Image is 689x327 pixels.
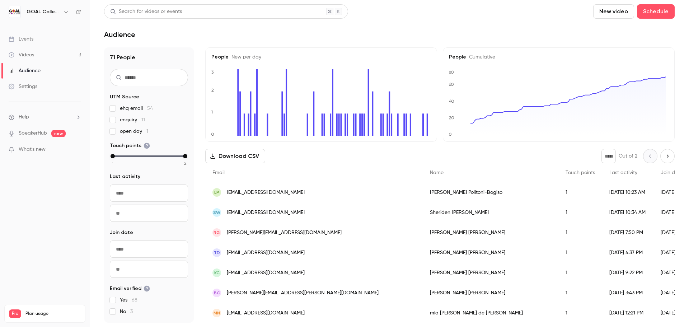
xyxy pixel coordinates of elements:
span: Touch points [566,170,595,175]
span: 1 [146,129,148,134]
h5: People [211,53,431,61]
text: 60 [449,82,454,87]
iframe: Noticeable Trigger [72,146,81,153]
span: 68 [132,298,137,303]
span: [EMAIL_ADDRESS][DOMAIN_NAME] [227,189,305,196]
text: 2 [211,88,214,93]
input: To [110,261,188,278]
button: New video [593,4,634,19]
div: 1 [558,223,602,243]
div: [DATE] 12:21 PM [602,303,653,323]
div: [DATE] 4:37 PM [602,243,653,263]
h1: Audience [104,30,135,39]
span: Name [430,170,444,175]
text: 1 [211,109,213,115]
span: SW [213,209,220,216]
text: 20 [449,115,454,120]
div: [DATE] 10:23 AM [602,182,653,202]
span: Email [212,170,225,175]
span: Touch points [110,142,150,149]
span: TD [214,249,220,256]
span: 11 [141,117,145,122]
span: ehq email [120,105,153,112]
div: max [183,154,187,158]
span: RG [214,229,220,236]
text: 0 [449,132,452,137]
span: BC [214,290,220,296]
span: Pro [9,309,21,318]
span: 3 [130,309,133,314]
span: [EMAIL_ADDRESS][DOMAIN_NAME] [227,309,305,317]
h1: 71 People [110,53,188,62]
div: [DATE] 7:50 PM [602,223,653,243]
span: Yes [120,296,137,304]
span: [EMAIL_ADDRESS][DOMAIN_NAME] [227,269,305,277]
div: Search for videos or events [110,8,182,15]
input: To [110,205,188,222]
text: 40 [449,99,454,104]
button: Next page [660,149,675,163]
button: Schedule [637,4,675,19]
span: Join date [661,170,683,175]
h5: People [449,53,669,61]
div: 1 [558,182,602,202]
span: No [120,308,133,315]
span: LP [214,189,219,196]
div: Audience [9,67,41,74]
a: SpeakerHub [19,130,47,137]
div: mia [PERSON_NAME] de [PERSON_NAME] [423,303,558,323]
div: 1 [558,263,602,283]
span: Join date [110,229,133,236]
div: [DATE] 9:22 PM [602,263,653,283]
span: KC [214,270,220,276]
span: UTM Source [110,93,139,101]
span: [EMAIL_ADDRESS][DOMAIN_NAME] [227,209,305,216]
div: 1 [558,243,602,263]
p: Out of 2 [619,153,637,160]
div: Videos [9,51,34,59]
span: What's new [19,146,46,153]
span: Cumulative [466,55,495,60]
li: help-dropdown-opener [9,113,81,121]
div: [DATE] 10:34 AM [602,202,653,223]
div: [PERSON_NAME] [PERSON_NAME] [423,223,558,243]
div: 1 [558,303,602,323]
div: [PERSON_NAME] [PERSON_NAME] [423,283,558,303]
span: enquiry [120,116,145,123]
text: 3 [211,70,214,75]
div: 1 [558,283,602,303]
div: Events [9,36,33,43]
div: [PERSON_NAME] [PERSON_NAME] [423,263,558,283]
span: 1 [112,160,113,167]
div: [DATE] 3:43 PM [602,283,653,303]
div: Sheriden [PERSON_NAME] [423,202,558,223]
span: [EMAIL_ADDRESS][DOMAIN_NAME] [227,249,305,257]
img: GOAL College [9,6,20,18]
span: [PERSON_NAME][EMAIL_ADDRESS][DOMAIN_NAME] [227,229,342,237]
span: Last activity [110,173,140,180]
div: min [111,154,115,158]
span: Help [19,113,29,121]
span: mn [214,310,220,316]
input: From [110,240,188,258]
text: 80 [449,70,454,75]
span: Plan usage [25,311,81,317]
span: 54 [147,106,153,111]
button: Download CSV [205,149,265,163]
div: Settings [9,83,37,90]
span: [PERSON_NAME][EMAIL_ADDRESS][PERSON_NAME][DOMAIN_NAME] [227,289,379,297]
span: New per day [229,55,261,60]
span: Email verified [110,285,150,292]
span: new [51,130,66,137]
span: Last activity [609,170,637,175]
text: 0 [211,132,214,137]
div: [PERSON_NAME] [PERSON_NAME] [423,243,558,263]
h6: GOAL College [27,8,60,15]
input: From [110,184,188,202]
span: 2 [184,160,187,167]
div: [PERSON_NAME] Politoni-Bogiso [423,182,558,202]
div: 1 [558,202,602,223]
span: open day [120,128,148,135]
